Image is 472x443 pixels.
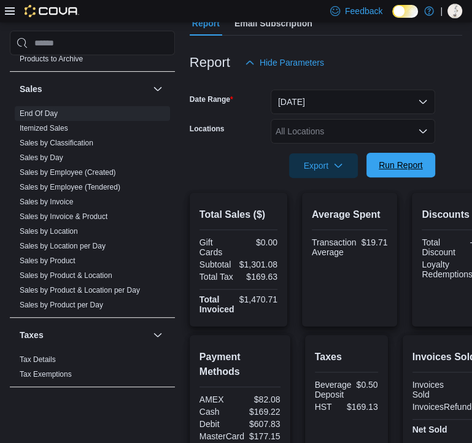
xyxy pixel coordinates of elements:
a: Sales by Location per Day [20,242,106,250]
div: $607.83 [242,419,280,429]
img: Cova [25,5,79,17]
h2: Payment Methods [199,350,280,379]
div: Total Discount [422,237,458,257]
div: $177.15 [249,431,280,441]
span: Sales by Employee (Tendered) [20,182,120,192]
label: Locations [190,124,225,134]
a: Sales by Product [20,256,75,265]
a: Sales by Day [20,153,63,162]
a: Sales by Invoice & Product [20,212,107,221]
span: Tax Exemptions [20,369,72,379]
div: Debit [199,419,238,429]
a: Sales by Location [20,227,78,236]
div: $1,470.71 [239,295,277,304]
button: Run Report [366,153,435,177]
h2: Taxes [315,350,378,364]
h2: Average Spent [312,207,387,222]
div: AMEX [199,395,238,404]
div: $169.13 [347,402,378,412]
a: Tax Details [20,355,56,364]
h3: Report [190,55,230,70]
div: Sales [10,106,175,317]
button: Taxes [150,328,165,342]
span: Hide Parameters [260,56,324,69]
span: Sales by Product [20,256,75,266]
a: Sales by Product & Location per Day [20,286,140,295]
div: HST [315,402,342,412]
div: Total Tax [199,272,236,282]
button: Sales [150,82,165,96]
span: Report [192,11,220,36]
span: Run Report [379,159,423,171]
a: Sales by Employee (Created) [20,168,116,177]
span: Sales by Product per Day [20,300,103,310]
span: Sales by Location per Day [20,241,106,251]
span: Sales by Invoice & Product [20,212,107,221]
button: Hide Parameters [240,50,329,75]
div: $169.63 [241,272,277,282]
div: Aloe Samuels [447,4,462,18]
span: Itemized Sales [20,123,68,133]
strong: Total Invoiced [199,295,234,314]
span: Sales by Product & Location [20,271,112,280]
a: Sales by Product & Location [20,271,112,280]
span: Email Subscription [234,11,312,36]
div: Invoices Sold [412,380,449,399]
a: Sales by Product per Day [20,301,103,309]
span: Sales by Day [20,153,63,163]
a: Sales by Employee (Tendered) [20,183,120,191]
div: Transaction Average [312,237,357,257]
div: $169.22 [242,407,280,417]
label: Date Range [190,94,233,104]
span: Export [296,153,350,178]
span: Sales by Classification [20,138,93,148]
h3: Sales [20,83,42,95]
p: | [440,4,443,18]
button: [DATE] [271,90,435,114]
button: Sales [20,83,148,95]
span: Products to Archive [20,54,83,64]
div: $1,301.08 [239,260,277,269]
a: End Of Day [20,109,58,118]
a: Itemized Sales [20,124,68,133]
div: Cash [199,407,238,417]
a: Products to Archive [20,55,83,63]
div: $82.08 [242,395,280,404]
h2: Total Sales ($) [199,207,277,222]
div: Subtotal [199,260,234,269]
div: $19.71 [362,237,388,247]
h3: Taxes [20,329,44,341]
a: Tax Exemptions [20,370,72,379]
strong: Net Sold [412,425,447,434]
span: Tax Details [20,355,56,364]
input: Dark Mode [392,5,418,18]
div: $0.00 [241,237,277,247]
div: $0.50 [356,380,377,390]
div: Beverage Deposit [315,380,352,399]
span: End Of Day [20,109,58,118]
span: Sales by Invoice [20,197,73,207]
div: Gift Cards [199,237,236,257]
button: Open list of options [418,126,428,136]
button: Taxes [20,329,148,341]
a: Sales by Classification [20,139,93,147]
a: Sales by Invoice [20,198,73,206]
div: MasterCard [199,431,244,441]
div: Taxes [10,352,175,387]
button: Export [289,153,358,178]
span: Feedback [345,5,382,17]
